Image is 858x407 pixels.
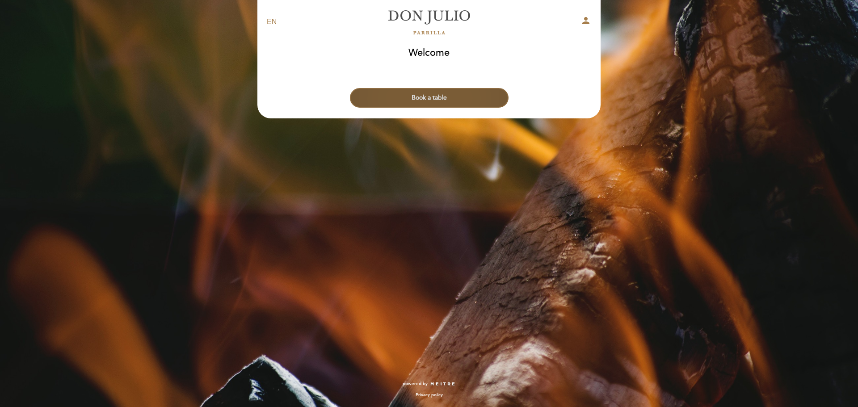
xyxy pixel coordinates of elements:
[373,10,485,34] a: [PERSON_NAME]
[408,48,450,59] h1: Welcome
[403,381,455,387] a: powered by
[416,392,443,398] a: Privacy policy
[430,382,455,386] img: MEITRE
[350,88,509,108] button: Book a table
[580,15,591,26] i: person
[403,381,428,387] span: powered by
[580,15,591,29] button: person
